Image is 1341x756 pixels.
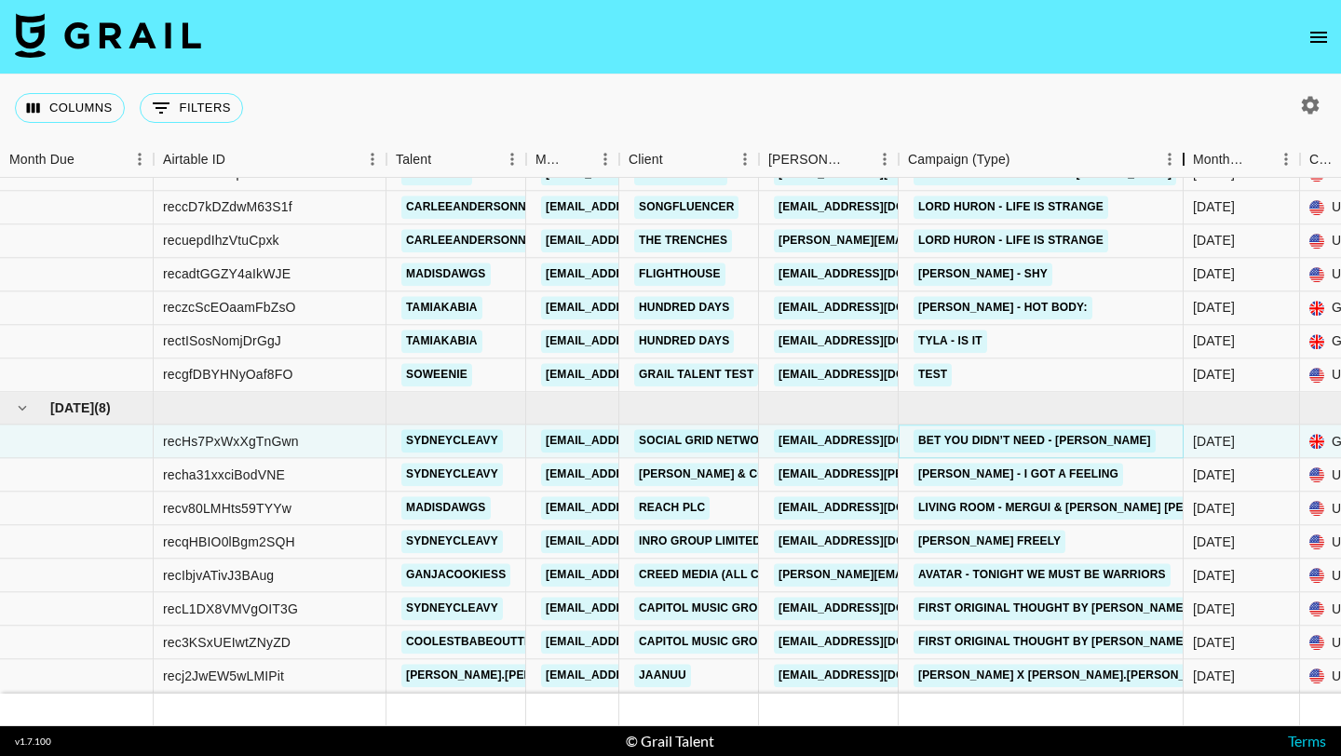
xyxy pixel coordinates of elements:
a: soweenie [401,162,472,185]
a: [EMAIL_ADDRESS][DOMAIN_NAME] [541,330,750,353]
a: tamiakabia [401,330,482,353]
span: ( 8 ) [94,398,111,417]
a: [EMAIL_ADDRESS][DOMAIN_NAME] [541,564,750,587]
div: recadtGGZY4aIkWJE [163,265,291,284]
a: Get Engaged [634,162,727,185]
a: sydneycleavy [401,531,503,554]
button: Select columns [15,93,125,123]
div: Client [619,142,759,178]
div: [PERSON_NAME] [768,142,845,178]
div: Aug '25 [1193,332,1235,351]
div: Sep '25 [1193,600,1235,618]
div: Month Due [1193,142,1246,178]
a: Jaanuu [634,665,691,688]
a: soweenie [401,363,472,386]
div: v 1.7.100 [15,736,51,748]
a: Social Grid Network Limited [634,430,829,453]
button: Show filters [140,93,243,123]
div: Aug '25 [1193,165,1235,183]
a: Lord Huron - Life is Strange [914,196,1108,219]
a: [EMAIL_ADDRESS][DOMAIN_NAME] [541,196,750,219]
div: Sep '25 [1193,432,1235,451]
a: carleeandersonnn [401,229,539,252]
div: Aug '25 [1193,232,1235,250]
div: Aug '25 [1193,198,1235,217]
div: Sep '25 [1193,566,1235,585]
div: Manager [526,142,619,178]
a: [PERSON_NAME] & Co LLC [634,464,796,487]
a: Avatar - Tonight We Must Be Warriors [914,564,1171,587]
div: Airtable ID [154,142,386,178]
a: [EMAIL_ADDRESS][DOMAIN_NAME] [541,531,750,554]
a: [PERSON_NAME] x [PERSON_NAME].[PERSON_NAME] [914,665,1226,688]
a: [EMAIL_ADDRESS][DOMAIN_NAME] [541,497,750,520]
a: [EMAIL_ADDRESS][DOMAIN_NAME] [774,330,982,353]
div: recgfDBYHNyOaf8FO [163,366,292,385]
div: recHs7PxWxXgTnGwn [163,432,299,451]
a: [EMAIL_ADDRESS][DOMAIN_NAME] [774,162,982,185]
a: Tyla - Is It [914,330,987,353]
a: Bet You Didn’t Need - [PERSON_NAME] [914,430,1156,453]
div: Aug '25 [1193,265,1235,284]
a: Flighthouse [634,263,725,286]
a: [EMAIL_ADDRESS][DOMAIN_NAME] [774,263,982,286]
div: © Grail Talent [626,732,714,750]
a: [PERSON_NAME].[PERSON_NAME] [401,665,605,688]
div: Sep '25 [1193,466,1235,484]
a: [EMAIL_ADDRESS][DOMAIN_NAME] [541,296,750,319]
button: Menu [1156,145,1184,173]
a: [EMAIL_ADDRESS][DOMAIN_NAME] [774,631,982,655]
a: [EMAIL_ADDRESS][DOMAIN_NAME] [541,430,750,453]
a: first original thought by [PERSON_NAME] [914,631,1192,655]
a: Hundred Days [634,330,734,353]
a: Hundred Days [634,296,734,319]
div: Sep '25 [1193,633,1235,652]
div: recv80LMHts59TYYw [163,499,291,518]
div: Aug '25 [1193,366,1235,385]
a: Reach PLC [634,497,710,520]
a: Songfluencer [634,196,738,219]
a: madisdawgs [401,263,491,286]
a: Creed Media (All Campaigns) [634,564,828,587]
div: Sep '25 [1193,533,1235,551]
a: Capitol Music Group [634,631,778,655]
button: Sort [1010,146,1036,172]
button: Sort [74,146,101,172]
a: [EMAIL_ADDRESS][DOMAIN_NAME] [541,598,750,621]
a: coolestbabeoutthere [401,631,561,655]
button: Menu [591,145,619,173]
div: recha31xxciBodVNE [163,466,285,484]
a: [EMAIL_ADDRESS][DOMAIN_NAME] [774,363,982,386]
a: [EMAIL_ADDRESS][DOMAIN_NAME] [541,631,750,655]
a: [PERSON_NAME][EMAIL_ADDRESS][DOMAIN_NAME] [774,564,1077,587]
div: Manager [535,142,565,178]
div: Sep '25 [1193,499,1235,518]
a: sydneycleavy [401,464,503,487]
a: [PERSON_NAME] - Shy [914,263,1052,286]
div: Airtable ID [163,142,225,178]
a: [EMAIL_ADDRESS][DOMAIN_NAME] [774,598,982,621]
a: [EMAIL_ADDRESS][DOMAIN_NAME] [774,196,982,219]
a: Living Room - Mergui & [PERSON_NAME] [PERSON_NAME] [914,497,1265,520]
div: Month Due [1184,142,1300,178]
button: Sort [663,146,689,172]
a: Capitol Music Group [634,598,778,621]
a: Grail Talent Test [634,363,758,386]
button: Sort [431,146,457,172]
div: recj2JwEW5wLMIPit [163,667,284,685]
div: Month Due [9,142,74,178]
button: Menu [126,145,154,173]
img: Grail Talent [15,13,201,58]
a: Terms [1288,732,1326,749]
a: sydneycleavy [401,430,503,453]
div: rec3KSxUEIwtZNyZD [163,633,291,652]
a: [PERSON_NAME] - I got a feeling [914,464,1123,487]
div: Aug '25 [1193,299,1235,317]
button: Menu [498,145,526,173]
button: Sort [1246,146,1272,172]
a: sydneycleavy [401,598,503,621]
div: Talent [396,142,431,178]
a: cry for me hook remix - [PERSON_NAME] [914,162,1176,185]
a: tamiakabia [401,296,482,319]
span: [DATE] [50,398,94,417]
